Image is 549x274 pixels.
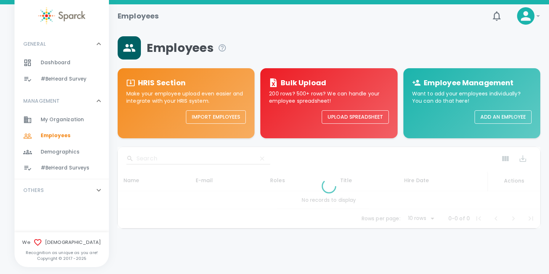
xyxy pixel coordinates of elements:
span: My Organization [41,116,84,123]
a: Sparck logo [15,7,109,24]
a: Employees [15,128,109,144]
div: MANAGEMENT [15,112,109,179]
span: #BeHeard Surveys [41,164,89,172]
h6: HRIS Section [138,77,186,89]
p: Recognition as unique as you are! [15,250,109,255]
div: MANAGEMENT [15,90,109,112]
span: #BeHeard Survey [41,75,86,83]
a: My Organization [15,112,109,128]
button: Add an Employee [475,110,532,124]
h6: Bulk Upload [281,77,326,89]
p: 200 rows? 500+ rows? We can handle your employee spreadsheet! [269,90,389,105]
p: OTHERS [23,187,44,194]
a: Demographics [15,144,109,160]
p: GENERAL [23,40,46,48]
div: OTHERS [15,179,109,201]
p: Copyright © 2017 - 2025 [15,255,109,261]
button: Import Employees [186,110,246,124]
p: Make your employee upload even easier and integrate with your HRIS system. [126,90,246,105]
a: #BeHeard Survey [15,71,109,87]
h6: Employee Management [424,77,514,89]
button: Upload Spreadsheet [322,110,389,124]
a: #BeHeard Surveys [15,160,109,176]
div: GENERAL [15,33,109,55]
p: MANAGEMENT [23,97,60,105]
span: Dashboard [41,59,70,66]
span: Demographics [41,148,80,156]
img: Sparck logo [38,7,85,24]
a: Dashboard [15,55,109,71]
span: We [DEMOGRAPHIC_DATA] [15,238,109,247]
div: GENERAL [15,55,109,90]
p: Want to add your employees individually? You can do that here! [412,90,532,105]
h1: Employees [118,10,159,22]
span: Employees [147,41,227,55]
span: Employees [41,132,70,139]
